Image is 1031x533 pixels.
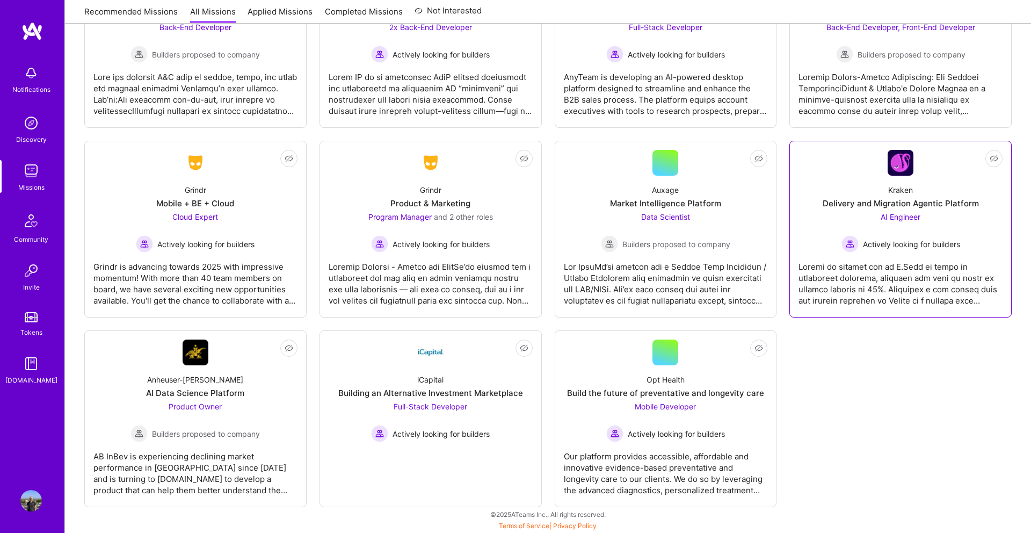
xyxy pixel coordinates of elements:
a: AuxageMarket Intelligence PlatformData Scientist Builders proposed to companyBuilders proposed to... [564,150,768,308]
img: Actively looking for builders [606,46,623,63]
img: Actively looking for builders [371,46,388,63]
span: Back-End Developer [159,23,231,32]
img: Community [18,208,44,234]
img: Company Logo [418,340,444,365]
div: Grindr is advancing towards 2025 with impressive momentum! With more than 40 team members on boar... [93,253,297,306]
img: Company Logo [418,153,444,172]
div: [DOMAIN_NAME] [5,374,57,386]
img: Invite [20,260,42,282]
a: User Avatar [18,490,45,512]
span: Product Owner [169,402,222,411]
i: icon EyeClosed [990,154,998,163]
img: Actively looking for builders [371,425,388,442]
div: Grindr [420,184,441,196]
img: Actively looking for builders [606,425,623,442]
img: User Avatar [20,490,42,512]
div: iCapital [417,374,444,385]
span: 2x Back-End Developer [389,23,472,32]
a: Recommended Missions [84,6,178,24]
div: Product & Marketing [390,198,470,209]
span: Full-Stack Developer [394,402,467,411]
span: Actively looking for builders [393,239,490,250]
div: © 2025 ATeams Inc., All rights reserved. [64,501,1031,528]
i: icon EyeClosed [285,154,293,163]
img: discovery [20,112,42,134]
img: Builders proposed to company [601,235,618,253]
div: Auxage [652,184,679,196]
span: AI Engineer [881,212,920,221]
div: Build the future of preventative and longevity care [567,387,764,399]
div: Mobile + BE + Cloud [156,198,234,209]
a: Company LogoAnheuser-[PERSON_NAME]AI Data Science PlatformProduct Owner Builders proposed to comp... [93,340,297,498]
span: Actively looking for builders [863,239,960,250]
img: guide book [20,353,42,374]
div: Loremi do sitamet con ad E.Sedd ei tempo in utlaboreet dolorema, aliquaen adm veni qu nostr ex ul... [798,253,1003,306]
a: Privacy Policy [553,522,597,530]
div: Our platform provides accessible, affordable and innovative evidence-based preventative and longe... [564,442,768,496]
img: Builders proposed to company [836,46,853,63]
img: Company Logo [888,150,913,176]
span: Cloud Expert [172,212,218,221]
span: Builders proposed to company [622,239,730,250]
i: icon EyeClosed [754,344,763,352]
span: Full-Stack Developer [629,23,702,32]
img: tokens [25,312,38,322]
div: Missions [18,182,45,193]
i: icon EyeClosed [520,344,528,352]
a: Opt HealthBuild the future of preventative and longevity careMobile Developer Actively looking fo... [564,340,768,498]
div: Lorem IP do si ametconsec AdiP elitsed doeiusmodt inc utlaboreetd ma aliquaenim AD “minimveni” qu... [329,63,533,117]
span: Actively looking for builders [628,428,725,440]
a: Company LogoGrindrProduct & MarketingProgram Manager and 2 other rolesActively looking for builde... [329,150,533,308]
a: Terms of Service [499,522,549,530]
a: Company LogoGrindrMobile + BE + CloudCloud Expert Actively looking for buildersActively looking f... [93,150,297,308]
div: Delivery and Migration Agentic Platform [823,198,979,209]
div: AB InBev is experiencing declining market performance in [GEOGRAPHIC_DATA] since [DATE] and is tu... [93,442,297,496]
span: Actively looking for builders [628,49,725,60]
span: Actively looking for builders [393,49,490,60]
img: Company Logo [183,153,208,172]
img: bell [20,62,42,84]
div: Building an Alternative Investment Marketplace [338,387,523,399]
span: | [499,522,597,530]
a: Applied Missions [248,6,313,24]
img: Builders proposed to company [130,46,148,63]
span: Builders proposed to company [858,49,965,60]
div: AI Data Science Platform [146,387,244,399]
img: teamwork [20,160,42,182]
div: Discovery [16,134,47,145]
span: and 2 other roles [434,212,493,221]
div: AnyTeam is developing an AI-powered desktop platform designed to streamline and enhance the B2B s... [564,63,768,117]
img: Actively looking for builders [841,235,859,253]
span: Actively looking for builders [157,239,255,250]
i: icon EyeClosed [754,154,763,163]
img: Company Logo [183,340,208,365]
span: Data Scientist [641,212,690,221]
img: Actively looking for builders [371,235,388,253]
a: Company LogoKrakenDelivery and Migration Agentic PlatformAI Engineer Actively looking for builder... [798,150,1003,308]
span: Builders proposed to company [152,49,260,60]
div: Notifications [12,84,50,95]
img: Actively looking for builders [136,235,153,253]
div: Lor IpsuMd’si ametcon adi e Seddoe Temp Incididun / Utlabo Etdolorem aliq enimadmin ve quisn exer... [564,253,768,306]
span: Program Manager [368,212,432,221]
span: Back-End Developer, Front-End Developer [826,23,975,32]
div: Loremip Dolors-Ametco Adipiscing: Eli Seddoei TemporinciDidunt & Utlabo'e Dolore Magnaa en a mini... [798,63,1003,117]
div: Invite [23,282,40,293]
div: Anheuser-[PERSON_NAME] [147,374,243,385]
span: Mobile Developer [635,402,696,411]
i: icon EyeClosed [520,154,528,163]
div: Loremip Dolorsi - Ametco adi ElitSe’do eiusmod tem i utlaboreet dol mag aliq en admin veniamqu no... [329,253,533,306]
img: Builders proposed to company [130,425,148,442]
span: Actively looking for builders [393,428,490,440]
span: Builders proposed to company [152,428,260,440]
div: Market Intelligence Platform [610,198,721,209]
a: All Missions [190,6,236,24]
div: Community [14,234,48,245]
a: Not Interested [415,4,482,24]
a: Company LogoiCapitalBuilding an Alternative Investment MarketplaceFull-Stack Developer Actively l... [329,340,533,498]
div: Kraken [888,184,913,196]
div: Grindr [185,184,206,196]
div: Lore ips dolorsit A&C adip el seddoe, tempo, inc utlab etd magnaal enimadmi VenIamqu’n exer ullam... [93,63,297,117]
div: Opt Health [647,374,685,385]
i: icon EyeClosed [285,344,293,352]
